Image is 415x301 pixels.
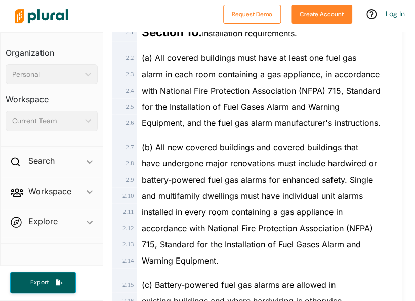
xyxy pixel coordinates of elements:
span: 2 . 2 [126,54,134,61]
span: 2 . 12 [122,224,134,231]
h3: Workspace [6,84,98,107]
span: for the Installation of Fuel Gases Alarm and Warning [142,101,340,111]
span: (a) All covered buildings must have at least one fuel gas [142,53,356,63]
span: 715, Standard for the Installation of Fuel Gases Alarm and [142,239,361,249]
span: installed in every room containing a gas appliance in [142,206,343,217]
span: Installation requirements. [142,28,297,38]
span: with National Fire Protection Association (NFPA) 715, Standard [142,85,381,95]
h3: Organization [6,38,98,60]
span: Warning Equipment. [142,255,219,265]
span: have undergone major renovations must include hardwired or [142,158,377,168]
span: 2 . 3 [126,70,134,77]
span: alarm in each room containing a gas appliance, in accordance [142,69,380,79]
span: (c) Battery-powered fuel gas alarms are allowed in [142,279,336,289]
span: 2 . 11 [123,208,134,215]
button: Request Demo [223,5,281,24]
span: 2 . 15 [122,281,134,288]
button: Export [10,272,76,293]
a: Log In [386,9,405,18]
span: accordance with National Fire Protection Association (NFPA) [142,223,373,233]
a: Request Demo [223,8,281,19]
span: battery-powered fuel gas alarms for enhanced safety. Single [142,174,373,184]
div: Current Team [12,116,81,126]
span: Equipment, and the fuel gas alarm manufacturer's instructions. [142,117,381,127]
span: 2 . 8 [126,159,134,166]
a: Create Account [291,8,352,19]
button: Create Account [291,5,352,24]
span: (b) All new covered buildings and covered buildings that [142,142,358,152]
span: 2 . 5 [126,103,134,110]
span: Export [23,278,56,287]
h2: Search [28,155,55,166]
span: 2 . 7 [126,143,134,150]
span: 2 . 13 [122,240,134,247]
span: 2 . 6 [126,119,134,126]
span: 2 . 9 [126,176,134,183]
span: 2 . 4 [126,87,134,94]
span: 2 . 14 [122,256,134,264]
div: Personal [12,69,81,80]
span: and multifamily dwellings must have individual unit alarms [142,190,363,200]
span: 2 . 10 [122,192,134,199]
